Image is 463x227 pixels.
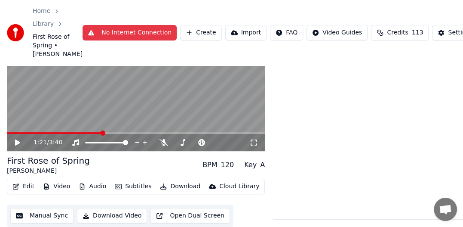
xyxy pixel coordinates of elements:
button: Audio [75,180,110,193]
img: youka [7,24,24,41]
div: [PERSON_NAME] [7,167,90,175]
button: Credits113 [371,25,429,40]
button: Video [40,180,74,193]
button: Subtitles [111,180,155,193]
div: A [260,160,265,170]
button: Edit [9,180,38,193]
button: Download [156,180,204,193]
span: 3:40 [49,138,62,147]
a: Home [33,7,50,16]
button: Import [225,25,267,40]
span: First Rose of Spring • [PERSON_NAME] [33,33,83,59]
button: Open Dual Screen [150,208,230,224]
button: No Internet Connection [83,25,177,40]
span: 1:21 [34,138,47,147]
div: Cloud Library [219,182,259,191]
div: BPM [202,160,217,170]
nav: breadcrumb [33,7,83,59]
div: First Rose of Spring [7,155,90,167]
a: Library [33,20,54,28]
button: Manual Sync [10,208,74,224]
button: Create [180,25,222,40]
div: Key [244,160,257,170]
button: FAQ [270,25,303,40]
div: 120 [221,160,234,170]
button: Video Guides [307,25,368,40]
span: 113 [412,28,423,37]
button: Download Video [77,208,147,224]
div: / [34,138,54,147]
span: Credits [387,28,408,37]
div: Open chat [434,198,457,221]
